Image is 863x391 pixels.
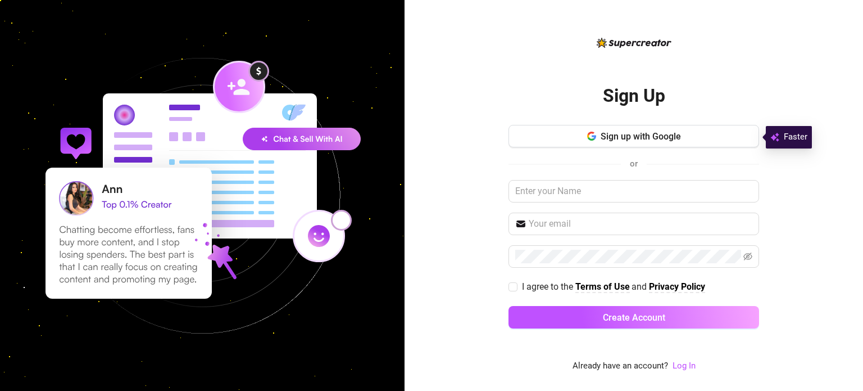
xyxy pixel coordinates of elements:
button: Create Account [508,306,759,329]
a: Terms of Use [575,281,630,293]
span: Sign up with Google [601,131,681,142]
input: Enter your Name [508,180,759,203]
a: Log In [673,359,696,373]
span: or [630,159,638,169]
img: signup-background-D0MIrEPF.svg [8,1,397,390]
input: Your email [529,217,752,231]
h2: Sign Up [603,84,665,107]
span: I agree to the [522,281,575,292]
a: Privacy Policy [649,281,705,293]
button: Sign up with Google [508,125,759,147]
span: eye-invisible [743,252,752,261]
img: logo-BBDzfeDw.svg [597,38,671,48]
span: Faster [784,131,807,144]
strong: Terms of Use [575,281,630,292]
strong: Privacy Policy [649,281,705,292]
span: Create Account [603,312,665,323]
img: svg%3e [770,131,779,144]
span: and [632,281,649,292]
span: Already have an account? [573,359,668,373]
a: Log In [673,361,696,371]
